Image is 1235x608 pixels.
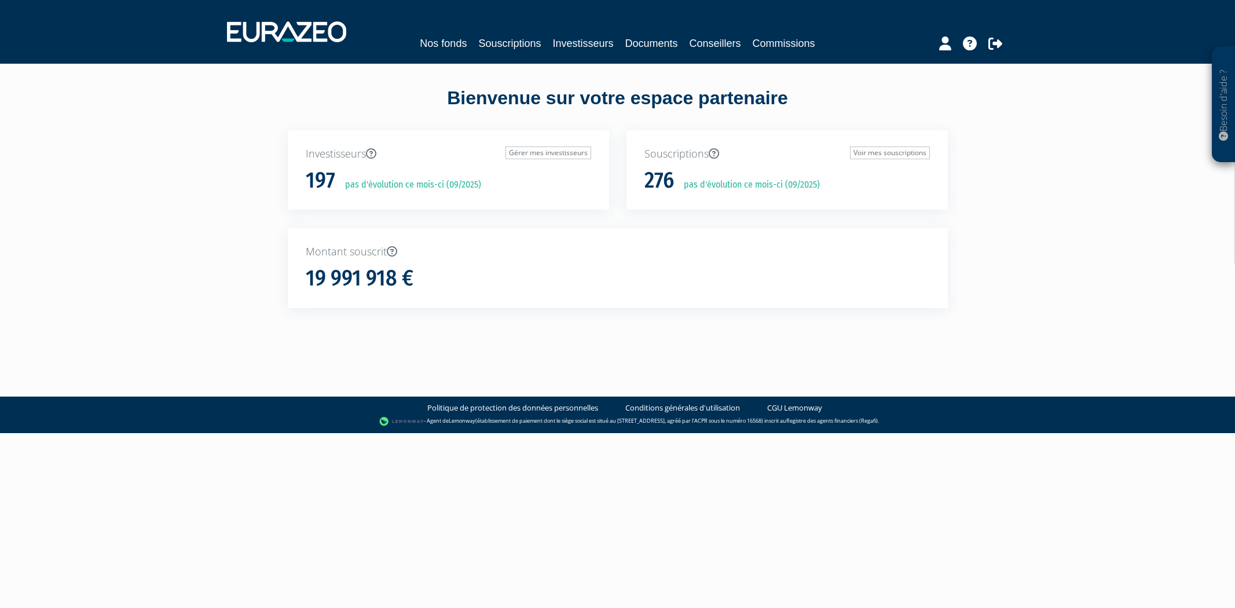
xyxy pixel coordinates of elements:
a: Commissions [753,35,815,52]
a: Nos fonds [420,35,467,52]
a: Gérer mes investisseurs [505,146,591,159]
p: Investisseurs [306,146,591,162]
p: Besoin d'aide ? [1217,53,1230,157]
a: Registre des agents financiers (Regafi) [786,417,878,424]
a: Documents [625,35,678,52]
a: CGU Lemonway [767,402,822,413]
p: Montant souscrit [306,244,930,259]
h1: 197 [306,169,335,193]
a: Investisseurs [552,35,613,52]
a: Conditions générales d'utilisation [625,402,740,413]
div: Bienvenue sur votre espace partenaire [279,85,957,130]
a: Politique de protection des données personnelles [427,402,598,413]
p: Souscriptions [644,146,930,162]
a: Conseillers [690,35,741,52]
h1: 19 991 918 € [306,266,413,291]
a: Lemonway [449,417,475,424]
img: 1732889491-logotype_eurazeo_blanc_rvb.png [227,21,346,42]
a: Voir mes souscriptions [850,146,930,159]
div: - Agent de (établissement de paiement dont le siège social est situé au [STREET_ADDRESS], agréé p... [12,416,1223,427]
a: Souscriptions [478,35,541,52]
p: pas d'évolution ce mois-ci (09/2025) [676,178,820,192]
img: logo-lemonway.png [379,416,424,427]
p: pas d'évolution ce mois-ci (09/2025) [337,178,481,192]
h1: 276 [644,169,674,193]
